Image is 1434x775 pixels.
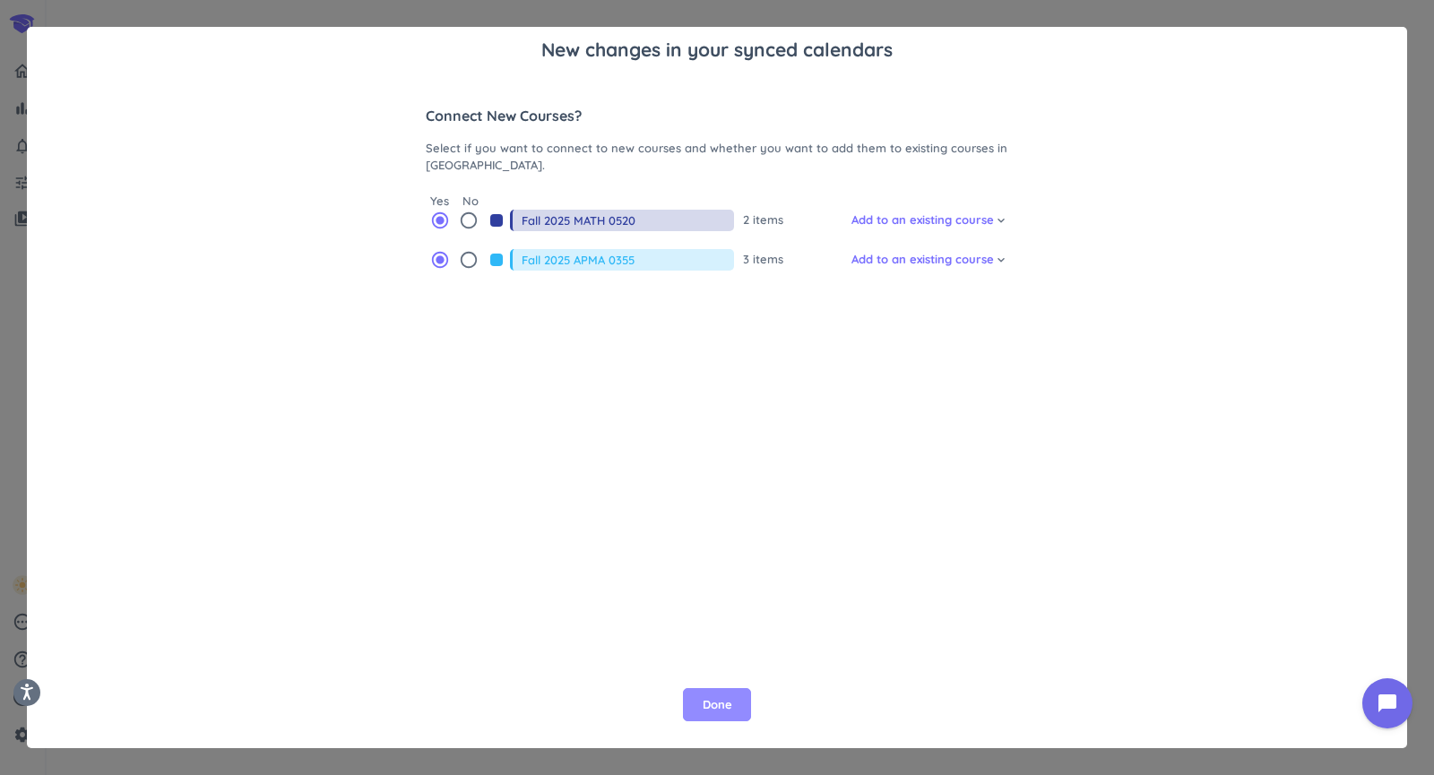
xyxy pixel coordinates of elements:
[430,193,449,211] span: Yes
[459,211,479,230] i: radio_button_unchecked
[703,696,732,714] span: Done
[426,140,1008,175] span: Select if you want to connect to new courses and whether you want to add them to existing courses...
[462,193,479,211] span: No
[541,36,893,65] span: New changes in your synced calendars
[459,250,479,270] i: radio_button_unchecked
[426,105,1008,126] span: Connect New Courses?
[522,249,734,271] input: Fall 2025 APMA 0355
[430,211,450,230] i: radio_button_checked
[994,213,1008,228] i: keyboard_arrow_down
[994,253,1008,267] i: keyboard_arrow_down
[851,251,994,269] span: Add to an existing course
[851,211,994,229] span: Add to an existing course
[430,250,450,270] i: radio_button_checked
[683,688,751,722] button: Done
[743,211,783,229] span: 2 items
[743,251,783,269] span: 3 items
[522,210,734,231] input: Fall 2025 MATH 0520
